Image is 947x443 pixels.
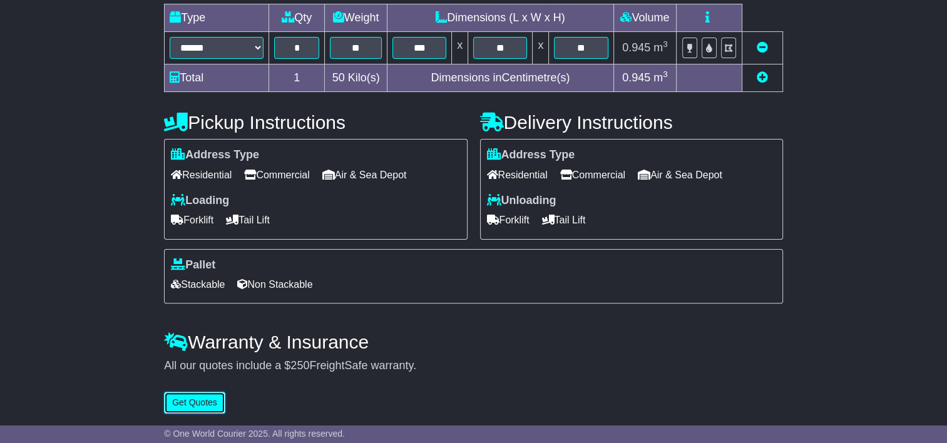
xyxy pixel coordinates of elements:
[269,64,325,92] td: 1
[542,210,586,230] span: Tail Lift
[480,112,783,133] h4: Delivery Instructions
[325,4,387,32] td: Weight
[663,69,668,79] sup: 3
[171,148,259,162] label: Address Type
[244,165,309,185] span: Commercial
[533,32,549,64] td: x
[164,112,467,133] h4: Pickup Instructions
[663,39,668,49] sup: 3
[487,210,530,230] span: Forklift
[290,359,309,372] span: 250
[171,165,232,185] span: Residential
[171,194,229,208] label: Loading
[325,64,387,92] td: Kilo(s)
[387,4,613,32] td: Dimensions (L x W x H)
[171,275,225,294] span: Stackable
[613,4,676,32] td: Volume
[653,41,668,54] span: m
[653,71,668,84] span: m
[757,71,768,84] a: Add new item
[164,392,225,414] button: Get Quotes
[171,258,215,272] label: Pallet
[487,148,575,162] label: Address Type
[387,64,613,92] td: Dimensions in Centimetre(s)
[452,32,468,64] td: x
[560,165,625,185] span: Commercial
[164,429,345,439] span: © One World Courier 2025. All rights reserved.
[164,332,783,352] h4: Warranty & Insurance
[638,165,722,185] span: Air & Sea Depot
[165,4,269,32] td: Type
[226,210,270,230] span: Tail Lift
[322,165,407,185] span: Air & Sea Depot
[622,71,650,84] span: 0.945
[269,4,325,32] td: Qty
[487,165,548,185] span: Residential
[622,41,650,54] span: 0.945
[332,71,345,84] span: 50
[487,194,556,208] label: Unloading
[165,64,269,92] td: Total
[757,41,768,54] a: Remove this item
[171,210,213,230] span: Forklift
[237,275,312,294] span: Non Stackable
[164,359,783,373] div: All our quotes include a $ FreightSafe warranty.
